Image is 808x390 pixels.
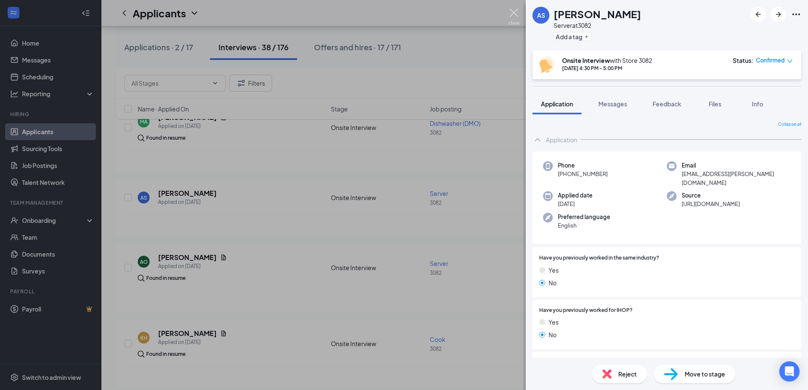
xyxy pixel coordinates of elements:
[751,7,766,22] button: ArrowLeftNew
[532,135,543,145] svg: ChevronUp
[733,56,753,65] div: Status :
[779,361,800,382] div: Open Intercom Messenger
[682,191,740,200] span: Source
[539,306,633,314] span: Have you previously worked for IHOP?
[558,200,592,208] span: [DATE]
[562,65,652,72] div: [DATE] 4:30 PM - 5:00 PM
[562,56,652,65] div: with Store 3082
[652,100,681,108] span: Feedback
[554,32,591,41] button: PlusAdd a tag
[549,330,557,339] span: No
[558,161,608,170] span: Phone
[787,58,793,64] span: down
[756,56,785,65] span: Confirmed
[778,121,801,128] span: Collapse all
[682,161,791,170] span: Email
[562,57,610,64] b: Onsite Interview
[584,34,589,39] svg: Plus
[549,317,559,327] span: Yes
[537,11,545,19] div: AS
[558,191,592,200] span: Applied date
[598,100,627,108] span: Messages
[549,265,559,275] span: Yes
[709,100,721,108] span: Files
[685,369,725,379] span: Move to stage
[773,9,783,19] svg: ArrowRight
[558,170,608,178] span: [PHONE_NUMBER]
[753,9,763,19] svg: ArrowLeftNew
[791,9,801,19] svg: Ellipses
[539,254,659,262] span: Have you previously worked in the same industry?
[771,7,786,22] button: ArrowRight
[541,100,573,108] span: Application
[558,213,610,221] span: Preferred language
[752,100,763,108] span: Info
[546,135,577,144] div: Application
[682,170,791,187] span: [EMAIL_ADDRESS][PERSON_NAME][DOMAIN_NAME]
[682,200,740,208] span: [URL][DOMAIN_NAME]
[558,221,610,230] span: English
[618,369,637,379] span: Reject
[549,278,557,287] span: No
[554,7,641,21] h1: [PERSON_NAME]
[554,21,641,30] div: Server at 3082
